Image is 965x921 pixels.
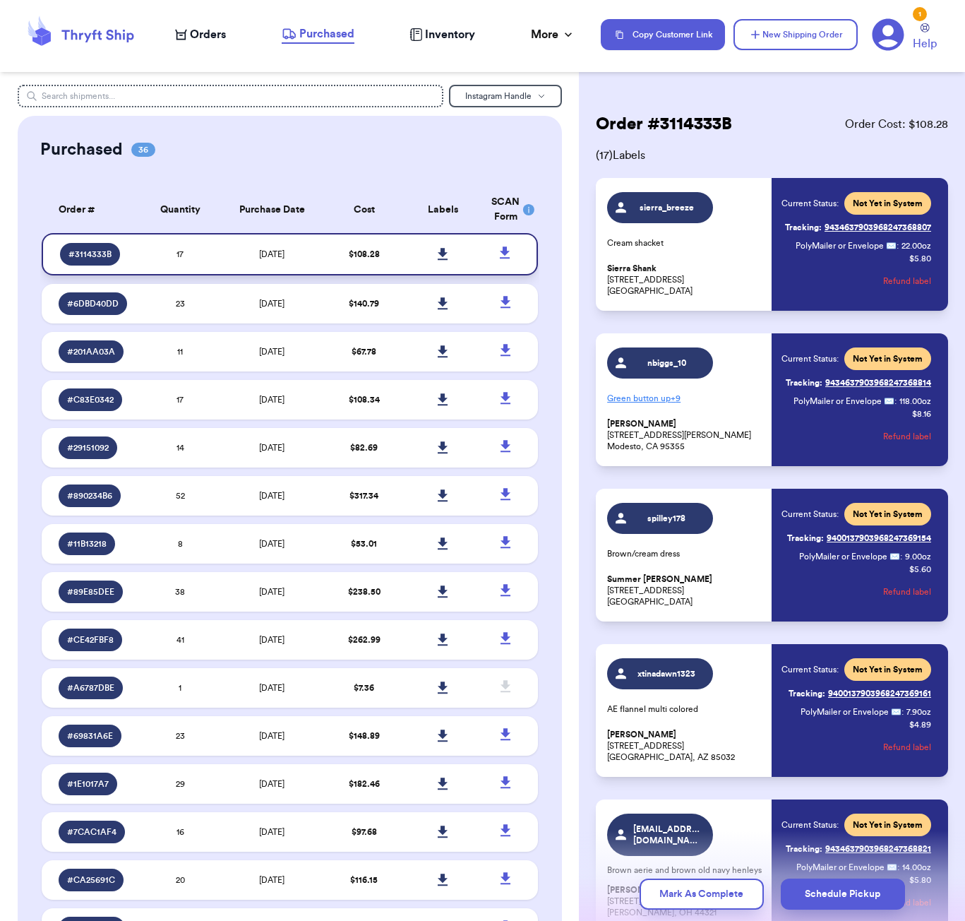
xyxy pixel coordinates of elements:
span: : [894,396,897,407]
span: $ 97.68 [352,828,377,836]
span: # 3114333B [68,249,112,260]
div: More [531,26,575,43]
span: # C83E0342 [67,394,114,405]
span: # CE42FBF8 [67,634,114,646]
span: # CA25691C [67,874,115,886]
a: Tracking:9434637903968247368807 [785,216,931,239]
span: PolyMailer or Envelope ✉️ [796,863,897,872]
span: 7.90 oz [906,706,931,718]
span: $ 116.15 [350,876,378,884]
th: Labels [404,186,483,233]
span: 52 [176,492,185,500]
span: # 7CAC1AF4 [67,826,116,838]
span: [DATE] [259,780,284,788]
span: : [901,706,904,718]
input: Search shipments... [18,85,443,107]
span: $ 317.34 [349,492,378,500]
span: [DATE] [259,299,284,308]
span: PolyMailer or Envelope ✉️ [796,242,897,250]
span: [DATE] [259,828,284,836]
span: $ 238.50 [348,588,380,596]
button: Refund label [883,421,931,452]
span: : [897,862,899,873]
p: $ 5.60 [909,564,931,575]
span: [DATE] [259,588,284,596]
a: Orders [175,26,226,43]
span: Orders [190,26,226,43]
span: Instagram Handle [465,92,532,100]
span: 22.00 oz [901,240,931,251]
div: SCAN Form [491,195,520,225]
p: [STREET_ADDRESS] [GEOGRAPHIC_DATA] [607,263,763,297]
span: $ 182.46 [349,780,380,788]
span: 17 [176,250,184,259]
button: Instagram Handle [449,85,562,107]
p: [STREET_ADDRESS] [GEOGRAPHIC_DATA] [607,574,763,607]
span: $ 262.99 [348,636,380,644]
a: Tracking:9400137903968247369154 [787,527,931,549]
span: $ 7.36 [354,684,374,692]
a: Help [913,23,937,52]
span: # 1E1017A7 [67,778,109,790]
span: Purchased [299,25,354,42]
button: Copy Customer Link [601,19,725,50]
span: PolyMailer or Envelope ✉️ [801,708,901,716]
span: $ 67.78 [352,347,376,356]
span: + 9 [671,394,681,403]
span: [DATE] [259,540,284,548]
span: 8 [178,540,183,548]
span: 20 [176,876,185,884]
span: Not Yet in System [853,664,923,675]
span: [DATE] [259,396,284,404]
span: Not Yet in System [853,509,923,520]
span: ( 17 ) Labels [596,147,948,164]
button: Schedule Pickup [781,879,905,910]
a: 1 [872,18,904,51]
span: $ 53.01 [351,540,377,548]
span: Current Status: [781,353,839,364]
span: Current Status: [781,819,839,831]
span: 9.00 oz [905,551,931,562]
p: Cream shacket [607,237,763,249]
span: 11 [177,347,183,356]
span: Tracking: [785,222,822,233]
span: 29 [176,780,185,788]
span: Current Status: [781,198,839,209]
span: 23 [176,732,185,740]
span: Not Yet in System [853,819,923,831]
a: Tracking:9434637903968247368821 [786,838,931,860]
a: Purchased [282,25,354,44]
span: Tracking: [787,533,824,544]
span: # A6787DBE [67,682,114,694]
span: PolyMailer or Envelope ✉️ [793,397,894,405]
p: AE flannel multi colored [607,703,763,715]
span: 23 [176,299,185,308]
span: # 11B13218 [67,538,107,549]
span: sierra_breeze [633,202,700,213]
span: 14.00 oz [902,862,931,873]
span: Order Cost: $ 108.28 [845,116,948,133]
span: 118.00 oz [899,396,931,407]
span: # 890234B6 [67,490,112,501]
button: New Shipping Order [733,19,858,50]
span: $ 108.28 [349,250,380,259]
h2: Order # 3114333B [596,113,732,136]
span: 38 [175,588,185,596]
span: $ 140.79 [349,299,379,308]
span: 14 [176,444,184,452]
span: Sierra Shank [607,263,657,274]
h2: Purchased [40,138,123,161]
a: Inventory [409,26,475,43]
span: # 69831A6E [67,730,113,742]
span: [DATE] [259,250,284,259]
a: Tracking:9434637903968247368814 [786,372,931,394]
span: 17 [176,396,184,404]
span: $ 82.69 [350,444,378,452]
span: Tracking: [789,688,825,699]
button: Mark As Complete [640,879,764,910]
p: $ 5.80 [909,253,931,264]
button: Refund label [883,576,931,607]
span: # 201AA03A [67,346,115,357]
button: Refund label [883,266,931,297]
span: 36 [131,143,155,157]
